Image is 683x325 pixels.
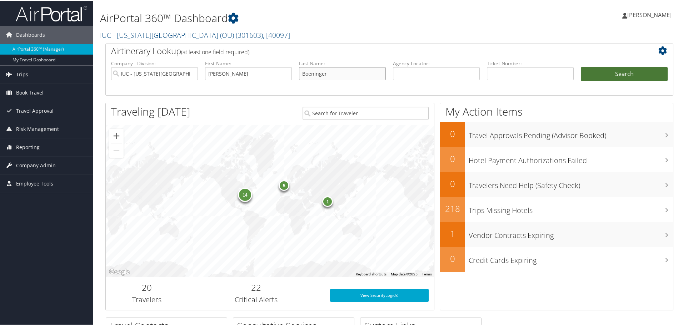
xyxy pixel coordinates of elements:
[299,59,386,66] label: Last Name:
[322,195,333,206] div: 1
[356,271,387,276] button: Keyboard shortcuts
[108,267,131,276] img: Google
[440,221,673,246] a: 1Vendor Contracts Expiring
[16,156,56,174] span: Company Admin
[422,271,432,275] a: Terms (opens in new tab)
[469,201,673,215] h3: Trips Missing Hotels
[111,281,183,293] h2: 20
[16,25,45,43] span: Dashboards
[238,187,252,201] div: 14
[109,128,124,142] button: Zoom in
[393,59,480,66] label: Agency Locator:
[440,196,673,221] a: 218Trips Missing Hotels
[16,83,44,101] span: Book Travel
[111,59,198,66] label: Company - Division:
[109,143,124,157] button: Zoom out
[100,10,486,25] h1: AirPortal 360™ Dashboard
[108,267,131,276] a: Open this area in Google Maps (opens a new window)
[469,226,673,240] h3: Vendor Contracts Expiring
[469,176,673,190] h3: Travelers Need Help (Safety Check)
[279,179,289,190] div: 5
[16,101,54,119] span: Travel Approval
[487,59,574,66] label: Ticket Number:
[581,66,668,81] button: Search
[627,10,672,18] span: [PERSON_NAME]
[469,251,673,265] h3: Credit Cards Expiring
[16,65,28,83] span: Trips
[440,127,465,139] h2: 0
[440,103,673,118] h1: My Action Items
[469,126,673,140] h3: Travel Approvals Pending (Advisor Booked)
[16,174,53,192] span: Employee Tools
[111,44,620,56] h2: Airtinerary Lookup
[440,171,673,196] a: 0Travelers Need Help (Safety Check)
[440,177,465,189] h2: 0
[193,281,319,293] h2: 22
[440,252,465,264] h2: 0
[16,120,59,137] span: Risk Management
[440,202,465,214] h2: 218
[193,294,319,304] h3: Critical Alerts
[181,47,249,55] span: (at least one field required)
[330,288,429,301] a: View SecurityLogic®
[16,138,40,156] span: Reporting
[111,294,183,304] h3: Travelers
[263,30,290,39] span: , [ 40097 ]
[440,246,673,271] a: 0Credit Cards Expiring
[100,30,290,39] a: IUC - [US_STATE][GEOGRAPHIC_DATA] (OU)
[391,271,418,275] span: Map data ©2025
[111,103,190,118] h1: Traveling [DATE]
[205,59,292,66] label: First Name:
[440,152,465,164] h2: 0
[16,5,87,21] img: airportal-logo.png
[622,4,679,25] a: [PERSON_NAME]
[236,30,263,39] span: ( 301603 )
[440,146,673,171] a: 0Hotel Payment Authorizations Failed
[440,121,673,146] a: 0Travel Approvals Pending (Advisor Booked)
[440,227,465,239] h2: 1
[469,151,673,165] h3: Hotel Payment Authorizations Failed
[303,106,429,119] input: Search for Traveler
